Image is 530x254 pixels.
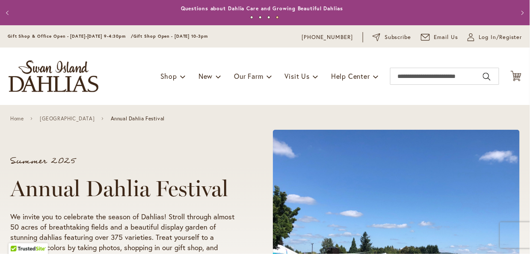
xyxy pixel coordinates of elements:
[285,72,310,81] span: Visit Us
[10,157,240,165] p: Summer 2025
[385,33,412,42] span: Subscribe
[479,33,522,42] span: Log In/Register
[421,33,459,42] a: Email Us
[331,72,370,81] span: Help Center
[160,72,177,81] span: Shop
[181,5,343,12] a: Questions about Dahlia Care and Growing Beautiful Dahlias
[10,116,24,122] a: Home
[434,33,459,42] span: Email Us
[259,16,262,19] button: 2 of 4
[373,33,412,42] a: Subscribe
[198,72,213,81] span: New
[8,33,133,39] span: Gift Shop & Office Open - [DATE]-[DATE] 9-4:30pm /
[267,16,270,19] button: 3 of 4
[133,33,208,39] span: Gift Shop Open - [DATE] 10-3pm
[9,60,98,92] a: store logo
[10,176,240,201] h1: Annual Dahlia Festival
[111,116,165,122] span: Annual Dahlia Festival
[468,33,522,42] a: Log In/Register
[513,4,530,21] button: Next
[276,16,279,19] button: 4 of 4
[234,72,263,81] span: Our Farm
[302,33,353,42] a: [PHONE_NUMBER]
[40,116,95,122] a: [GEOGRAPHIC_DATA]
[250,16,253,19] button: 1 of 4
